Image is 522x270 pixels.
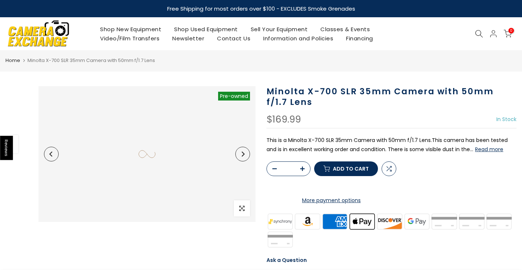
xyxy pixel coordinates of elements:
[349,212,376,230] img: apple pay
[485,212,513,230] img: shopify pay
[504,30,512,38] a: 0
[340,34,380,43] a: Financing
[211,34,257,43] a: Contact Us
[257,34,340,43] a: Information and Policies
[244,25,314,34] a: Sell Your Equipment
[167,5,355,12] strong: Free Shipping for most orders over $100 - EXCLUDES Smoke Grenades
[496,116,517,123] span: In Stock
[458,212,486,230] img: paypal
[166,34,211,43] a: Newsletter
[321,212,349,230] img: american express
[266,115,301,124] div: $169.99
[314,25,376,34] a: Classes & Events
[266,86,517,107] h1: Minolta X-700 SLR 35mm Camera with 50mm f/1.7 Lens
[508,28,514,33] span: 0
[294,212,321,230] img: amazon payments
[266,196,396,205] a: More payment options
[431,212,458,230] img: master
[5,57,20,64] a: Home
[94,25,168,34] a: Shop New Equipment
[266,256,307,264] a: Ask a Question
[44,147,59,161] button: Previous
[266,212,294,230] img: synchrony
[266,136,517,154] p: This is a Minolta X-700 SLR 35mm Camera with 50mm f/1.7 Lens.This camera has been tested and is i...
[314,161,378,176] button: Add to cart
[403,212,431,230] img: google pay
[27,57,155,64] span: Minolta X-700 SLR 35mm Camera with 50mm f/1.7 Lens
[235,147,250,161] button: Next
[94,34,166,43] a: Video/Film Transfers
[266,230,294,248] img: visa
[475,146,503,153] button: Read more
[333,166,369,171] span: Add to cart
[168,25,245,34] a: Shop Used Equipment
[376,212,404,230] img: discover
